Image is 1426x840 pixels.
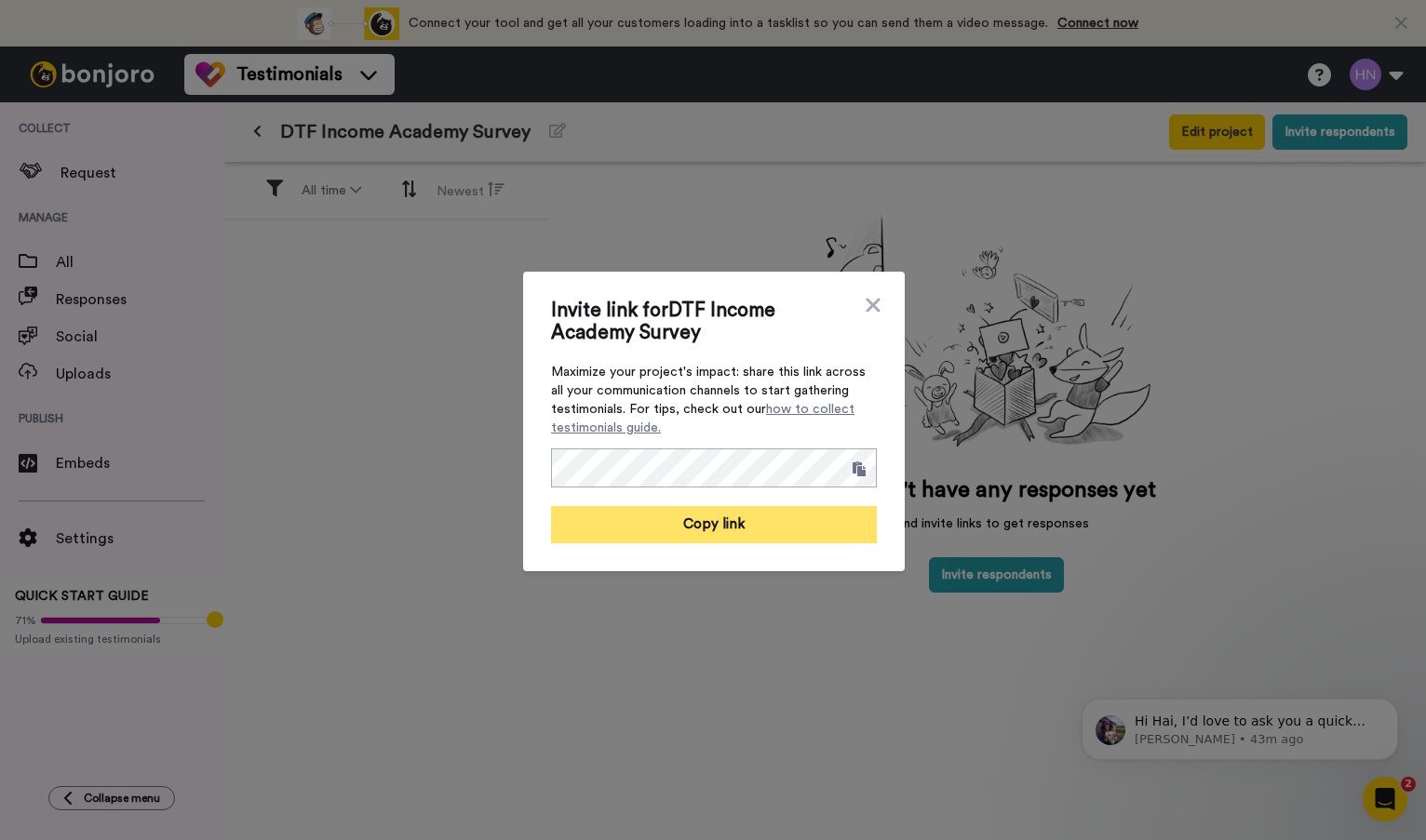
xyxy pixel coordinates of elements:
p: Hi Hai, I’d love to ask you a quick question: If [PERSON_NAME] could introduce a new feature or f... [81,53,321,72]
span: Invite link for DTF Income Academy Survey [551,300,858,344]
p: Message from Amy, sent 43m ago [81,72,321,88]
span: Maximize your project's impact: share this link across all your communication channels to start g... [551,363,877,437]
a: how to collect testimonials guide. [551,403,854,434]
button: Copy link [551,506,877,543]
img: Profile image for Amy [42,56,72,86]
div: message notification from Amy, 43m ago. Hi Hai, I’d love to ask you a quick question: If Bonjoro ... [28,39,344,100]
